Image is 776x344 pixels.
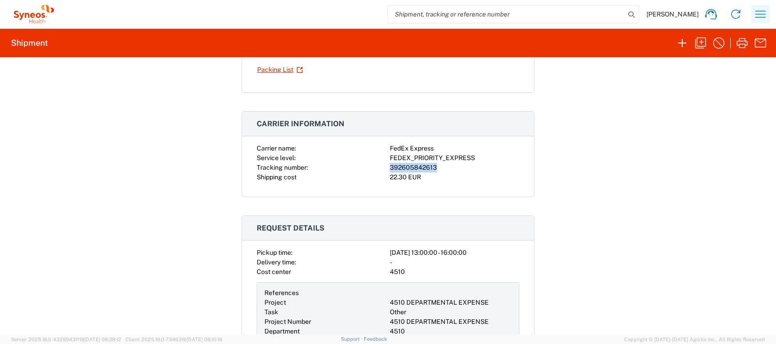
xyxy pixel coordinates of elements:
span: Delivery time: [257,258,296,266]
span: [PERSON_NAME] [647,10,699,18]
div: [DATE] 13:00:00 - 16:00:00 [390,248,519,258]
div: Department [264,327,386,336]
div: 22.30 EUR [390,172,519,182]
span: Cost center [257,268,291,275]
span: Carrier information [257,119,345,128]
div: Project [264,298,386,307]
div: Task [264,307,386,317]
div: Project Number [264,317,386,327]
span: Service level: [257,154,296,161]
div: FedEx Express [390,144,519,153]
span: [DATE] 08:38:12 [84,337,121,342]
div: 4510 DEPARTMENTAL EXPENSE [390,298,512,307]
span: Server: 2025.18.0-4329943ff18 [11,337,121,342]
span: Client: 2025.18.0-7346316 [125,337,222,342]
div: 4510 [390,267,519,277]
div: 392605842613 [390,163,519,172]
a: Support [341,336,364,342]
span: Request details [257,224,324,232]
span: Pickup time: [257,249,292,256]
div: 4510 [390,327,512,336]
div: - [390,258,519,267]
div: Other [390,307,512,317]
div: 4510 DEPARTMENTAL EXPENSE [390,317,512,327]
a: Packing List [257,62,303,78]
span: References [264,289,299,296]
span: [DATE] 08:10:16 [187,337,222,342]
span: Shipping cost [257,173,296,181]
div: FEDEX_PRIORITY_EXPRESS [390,153,519,163]
span: Tracking number: [257,164,308,171]
input: Shipment, tracking or reference number [388,5,625,23]
span: Carrier name: [257,145,296,152]
h2: Shipment [11,38,48,48]
span: Copyright © [DATE]-[DATE] Agistix Inc., All Rights Reserved [624,335,765,344]
a: Feedback [364,336,387,342]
